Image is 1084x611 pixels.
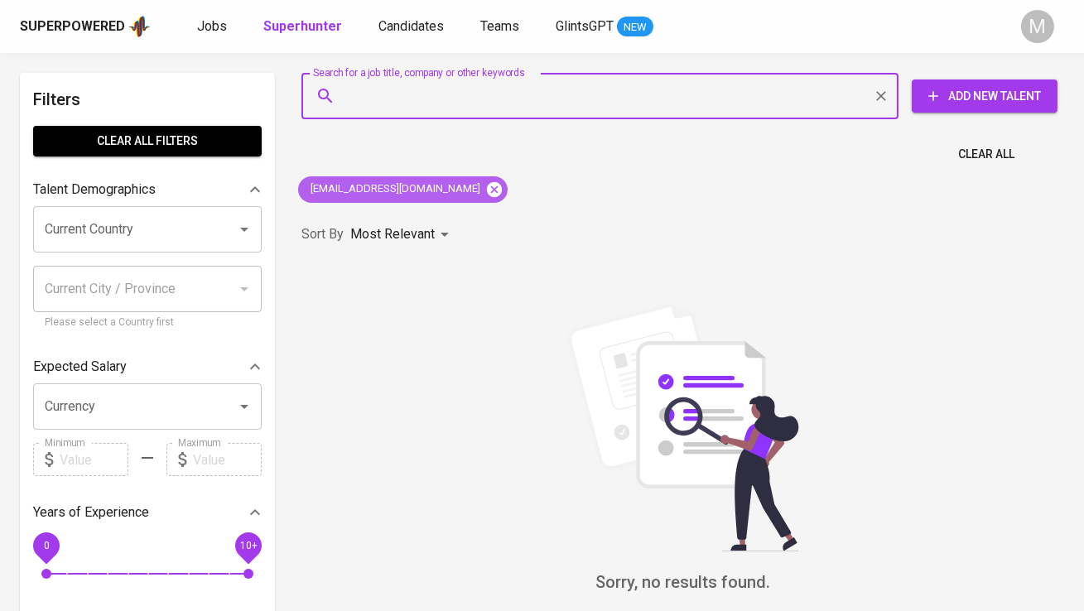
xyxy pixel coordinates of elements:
span: Candidates [378,18,444,34]
h6: Filters [33,86,262,113]
a: Superhunter [263,17,345,37]
div: Expected Salary [33,350,262,383]
p: Expected Salary [33,357,127,377]
span: NEW [617,19,653,36]
span: Add New Talent [925,86,1044,107]
a: Candidates [378,17,447,37]
button: Clear All [952,139,1021,170]
span: Teams [480,18,519,34]
button: Clear [870,84,893,108]
a: Superpoweredapp logo [20,14,151,39]
button: Add New Talent [912,79,1058,113]
p: Talent Demographics [33,180,156,200]
span: 0 [43,540,49,551]
div: Talent Demographics [33,173,262,206]
p: Please select a Country first [45,315,250,331]
h6: Sorry, no results found. [301,569,1064,595]
a: GlintsGPT NEW [556,17,653,37]
span: Clear All filters [46,131,248,152]
span: Clear All [958,144,1014,165]
div: Superpowered [20,17,125,36]
span: [EMAIL_ADDRESS][DOMAIN_NAME] [298,181,490,197]
div: Years of Experience [33,496,262,529]
span: GlintsGPT [556,18,614,34]
img: app logo [128,14,151,39]
button: Open [233,395,256,418]
input: Value [193,443,262,476]
button: Clear All filters [33,126,262,156]
span: 10+ [239,540,257,551]
a: Teams [480,17,523,37]
b: Superhunter [263,18,342,34]
img: file_searching.svg [559,303,807,551]
a: Jobs [197,17,230,37]
button: Open [233,218,256,241]
div: M [1021,10,1054,43]
input: Value [60,443,128,476]
span: Jobs [197,18,227,34]
p: Most Relevant [350,224,435,244]
p: Sort By [301,224,344,244]
div: Most Relevant [350,219,455,250]
p: Years of Experience [33,503,149,522]
div: [EMAIL_ADDRESS][DOMAIN_NAME] [298,176,508,203]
